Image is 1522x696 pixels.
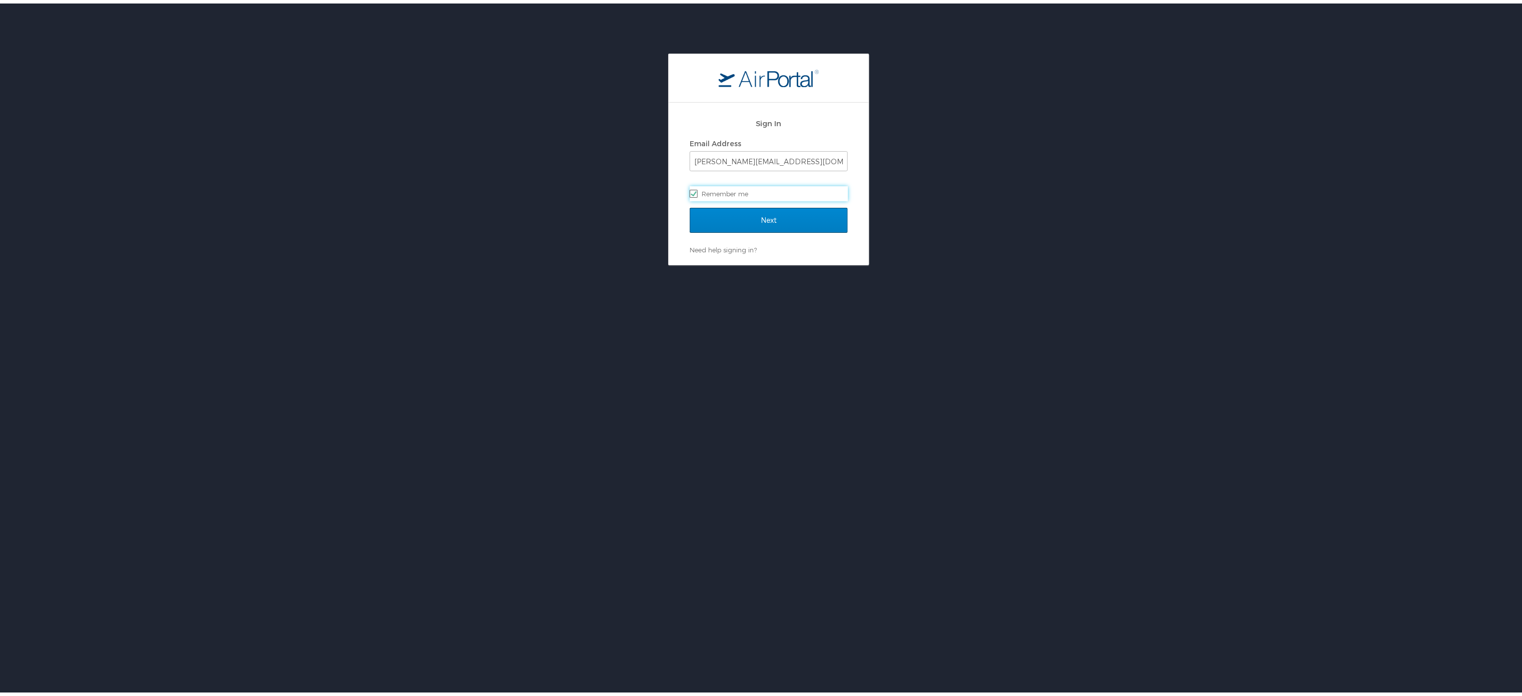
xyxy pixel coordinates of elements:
[690,114,848,126] h2: Sign In
[690,136,741,144] label: Email Address
[690,242,757,250] a: Need help signing in?
[690,183,848,198] label: Remember me
[690,204,848,229] input: Next
[719,66,819,84] img: logo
